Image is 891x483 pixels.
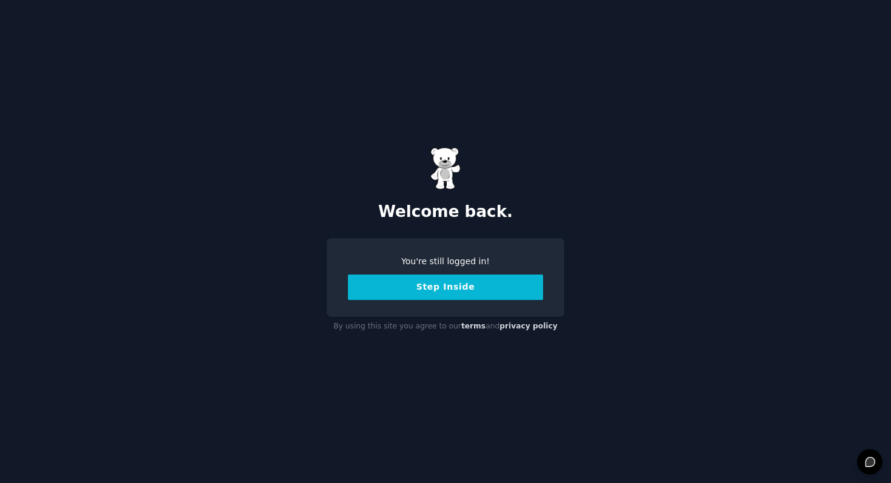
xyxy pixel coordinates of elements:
div: By using this site you agree to our and [327,317,564,336]
div: You're still logged in! [348,255,543,268]
a: Step Inside [348,282,543,291]
a: privacy policy [499,322,558,330]
h2: Welcome back. [327,202,564,222]
img: Gummy Bear [430,147,461,190]
button: Step Inside [348,275,543,300]
a: terms [461,322,486,330]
